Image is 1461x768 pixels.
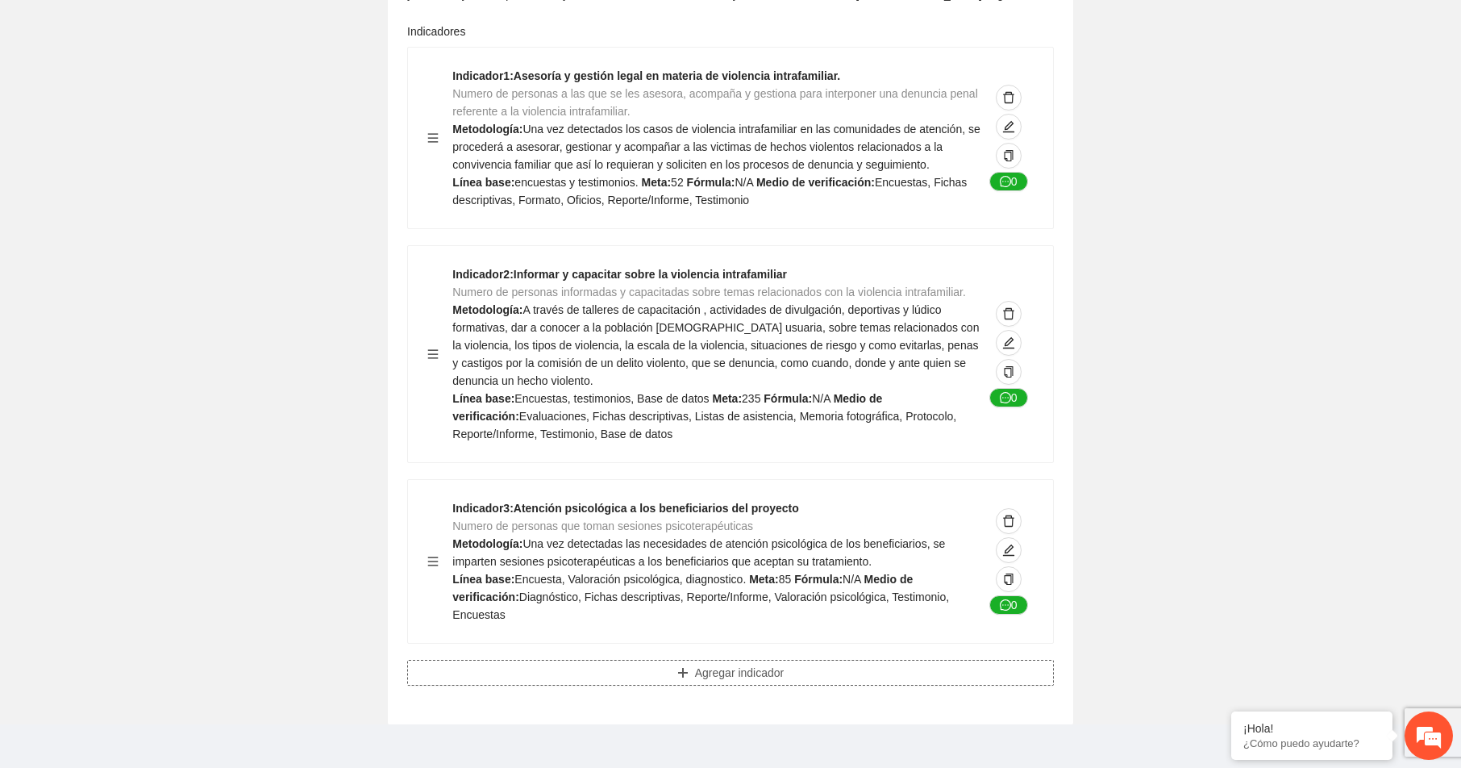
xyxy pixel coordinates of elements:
[94,215,223,378] span: Estamos en línea.
[452,286,966,298] span: Numero de personas informadas y capacitadas sobre temas relacionados con la violencia intrafamiliar.
[427,349,439,360] span: menu
[687,176,735,189] strong: Fórmula:
[996,566,1022,592] button: copy
[452,537,945,568] span: Una vez detectadas las necesidades de atención psicológica de los beneficiarios, se imparten sesi...
[1000,176,1011,189] span: message
[642,176,672,189] strong: Meta:
[452,303,979,387] span: A través de talleres de capacitación , actividades de divulgación, deportivas y lúdico formativas...
[996,85,1022,111] button: delete
[452,537,522,550] strong: Metodología:
[452,392,514,405] strong: Línea base:
[452,87,977,118] span: Numero de personas a las que se les asesora, acompaña y gestiona para interponer una denuncia pen...
[427,132,439,144] span: menu
[1243,722,1380,735] div: ¡Hola!
[452,410,956,440] span: Evaluaciones, Fichas descriptivas, Listas de asistencia, Memoria fotográfica, Protocolo, Reporte/...
[996,114,1022,140] button: edit
[989,595,1028,615] button: message0
[735,176,753,189] span: N/A
[843,573,861,586] span: N/A
[779,573,792,586] span: 85
[812,392,830,405] span: N/A
[996,143,1022,169] button: copy
[996,508,1022,534] button: delete
[452,303,522,316] strong: Metodología:
[997,307,1021,320] span: delete
[997,120,1021,133] span: edit
[407,23,465,40] label: Indicadores
[1000,392,1011,405] span: message
[452,176,514,189] strong: Línea base:
[452,123,522,136] strong: Metodología:
[514,176,638,189] span: encuestas y testimonios.
[427,556,439,567] span: menu
[997,336,1021,349] span: edit
[452,573,514,586] strong: Línea base:
[989,172,1028,191] button: message0
[671,176,684,189] span: 52
[8,440,307,497] textarea: Escriba su mensaje y pulse “Intro”
[677,667,689,680] span: plus
[1003,150,1014,163] span: copy
[452,591,949,621] span: Diagnóstico, Fichas descriptivas, Reporte/Informe, Valoración psicológica, Testimonio, Encuestas
[997,544,1021,557] span: edit
[756,176,875,189] strong: Medio de verificación:
[764,392,812,405] strong: Fórmula:
[996,359,1022,385] button: copy
[514,392,709,405] span: Encuestas, testimonios, Base de datos
[1000,599,1011,612] span: message
[264,8,303,47] div: Minimizar ventana de chat en vivo
[1003,574,1014,586] span: copy
[989,388,1028,407] button: message0
[997,515,1021,528] span: delete
[794,573,843,586] strong: Fórmula:
[749,573,779,586] strong: Meta:
[452,502,798,515] strong: Indicador 3 : Atención psicológica a los beneficiarios del proyecto
[1243,737,1380,749] p: ¿Cómo puedo ayudarte?
[452,268,787,281] strong: Indicador 2 : Informar y capacitar sobre la violencia intrafamiliar
[996,537,1022,563] button: edit
[1003,366,1014,379] span: copy
[996,330,1022,356] button: edit
[84,82,271,103] div: Chatee con nosotros ahora
[695,664,785,682] span: Agregar indicador
[407,660,1054,686] button: plusAgregar indicador
[452,69,840,82] strong: Indicador 1 : Asesoría y gestión legal en materia de violencia intrafamiliar.
[997,91,1021,104] span: delete
[713,392,743,405] strong: Meta:
[452,520,753,532] span: Numero de personas que toman sesiones psicoterapéuticas
[514,573,746,586] span: Encuesta, Valoración psicológica, diagnostico.
[742,392,760,405] span: 235
[452,123,980,171] span: Una vez detectados los casos de violencia intrafamiliar en las comunidades de atención, se proced...
[996,301,1022,327] button: delete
